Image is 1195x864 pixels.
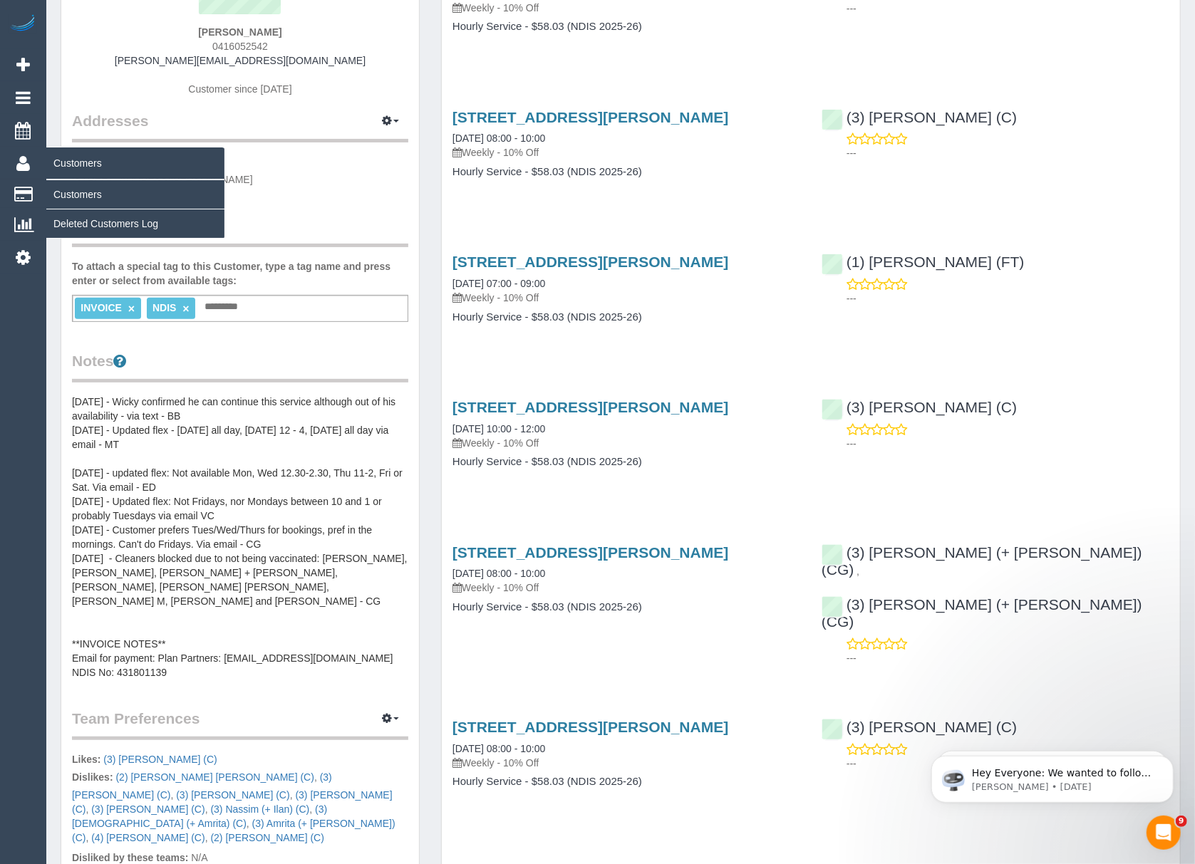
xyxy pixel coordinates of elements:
[847,437,1169,451] p: ---
[452,145,800,160] p: Weekly - 10% Off
[452,601,800,613] h4: Hourly Service - $58.03 (NDIS 2025-26)
[72,818,395,843] span: ,
[72,771,332,801] span: ,
[72,215,408,247] legend: Tags
[72,395,408,680] pre: [DATE] - Wicky confirmed he can continue this service although out of his availability - via text...
[72,771,332,801] a: (3) [PERSON_NAME] (C)
[847,756,1169,771] p: ---
[1147,816,1181,850] iframe: Intercom live chat
[173,789,292,801] span: ,
[152,302,176,313] span: NDIS
[176,789,289,801] a: (3) [PERSON_NAME] (C)
[452,776,800,788] h4: Hourly Service - $58.03 (NDIS 2025-26)
[72,803,327,829] a: (3) [DEMOGRAPHIC_DATA] (+ Amrita) (C)
[452,456,800,468] h4: Hourly Service - $58.03 (NDIS 2025-26)
[847,146,1169,160] p: ---
[822,596,1142,630] a: (3) [PERSON_NAME] (+ [PERSON_NAME]) (CG)
[210,832,324,843] a: (2) [PERSON_NAME] (C)
[72,803,327,829] span: ,
[822,719,1017,735] a: (3) [PERSON_NAME] (C)
[103,754,217,765] a: (3) [PERSON_NAME] (C)
[91,803,205,815] a: (3) [PERSON_NAME] (C)
[857,566,859,577] span: ,
[452,581,800,595] p: Weekly - 10% Off
[452,719,728,735] a: [STREET_ADDRESS][PERSON_NAME]
[88,832,207,843] span: ,
[88,803,207,815] span: ,
[210,803,309,815] a: (3) Nassim (+ Ilan) (C)
[910,726,1195,826] iframe: Intercom notifications message
[191,852,207,863] span: N/A
[72,350,408,382] legend: Notes
[452,743,545,754] a: [DATE] 08:00 - 10:00
[452,278,545,289] a: [DATE] 07:00 - 09:00
[847,1,1169,16] p: ---
[72,789,393,815] span: ,
[452,311,800,323] h4: Hourly Service - $58.03 (NDIS 2025-26)
[115,771,316,783] span: ,
[72,789,393,815] a: (3) [PERSON_NAME] (C)
[115,55,366,66] a: [PERSON_NAME][EMAIL_ADDRESS][DOMAIN_NAME]
[452,109,728,125] a: [STREET_ADDRESS][PERSON_NAME]
[72,259,408,288] label: To attach a special tag to this Customer, type a tag name and press enter or select from availabl...
[188,83,291,95] span: Customer since [DATE]
[128,303,135,315] a: ×
[452,132,545,144] a: [DATE] 08:00 - 10:00
[46,179,224,239] ul: Customers
[452,568,545,579] a: [DATE] 08:00 - 10:00
[452,756,800,770] p: Weekly - 10% Off
[822,254,1025,270] a: (1) [PERSON_NAME] (FT)
[452,399,728,415] a: [STREET_ADDRESS][PERSON_NAME]
[62,41,244,194] span: Hey Everyone: We wanted to follow up and let you know we have been closely monitoring the account...
[46,209,224,238] a: Deleted Customers Log
[452,436,800,450] p: Weekly - 10% Off
[1176,816,1187,827] span: 9
[46,147,224,179] span: Customers
[198,26,281,38] strong: [PERSON_NAME]
[91,832,205,843] a: (4) [PERSON_NAME] (C)
[46,180,224,209] a: Customers
[847,291,1169,306] p: ---
[452,254,728,270] a: [STREET_ADDRESS][PERSON_NAME]
[182,303,189,315] a: ×
[208,803,313,815] span: ,
[72,708,408,740] legend: Team Preferences
[452,166,800,178] h4: Hourly Service - $58.03 (NDIS 2025-26)
[212,41,268,52] span: 0416052542
[452,291,800,305] p: Weekly - 10% Off
[115,771,314,783] a: (2) [PERSON_NAME] [PERSON_NAME] (C)
[9,14,37,34] img: Automaid Logo
[72,770,113,784] label: Dislikes:
[452,544,728,561] a: [STREET_ADDRESS][PERSON_NAME]
[72,752,100,766] label: Likes:
[81,302,122,313] span: INVOICE
[822,109,1017,125] a: (3) [PERSON_NAME] (C)
[822,399,1017,415] a: (3) [PERSON_NAME] (C)
[62,55,246,68] p: Message from Ellie, sent 1d ago
[452,1,800,15] p: Weekly - 10% Off
[822,544,1142,578] a: (3) [PERSON_NAME] (+ [PERSON_NAME]) (CG)
[452,21,800,33] h4: Hourly Service - $58.03 (NDIS 2025-26)
[847,651,1169,665] p: ---
[72,818,395,843] a: (3) Amrita (+ [PERSON_NAME]) (C)
[452,423,545,434] a: [DATE] 10:00 - 12:00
